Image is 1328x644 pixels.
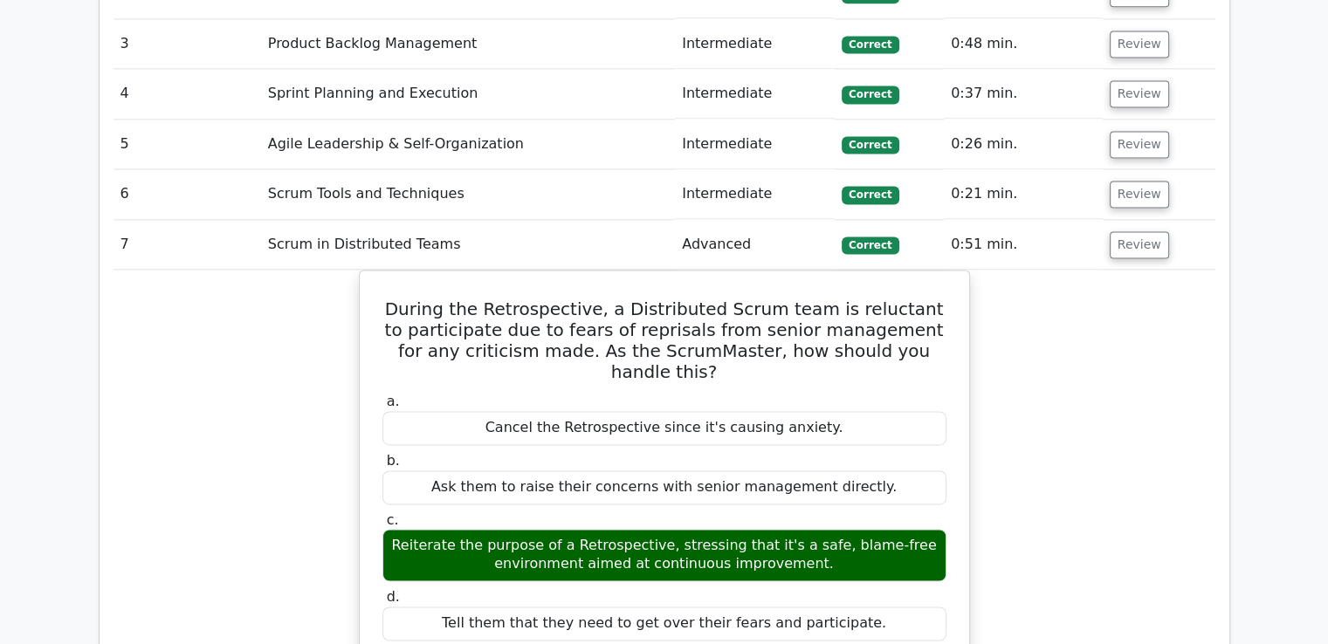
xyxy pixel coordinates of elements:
[1110,181,1169,208] button: Review
[842,86,898,103] span: Correct
[387,588,400,605] span: d.
[261,169,675,219] td: Scrum Tools and Techniques
[261,220,675,270] td: Scrum in Distributed Teams
[114,220,261,270] td: 7
[675,220,835,270] td: Advanced
[261,19,675,69] td: Product Backlog Management
[261,120,675,169] td: Agile Leadership & Self-Organization
[382,529,946,581] div: Reiterate the purpose of a Retrospective, stressing that it's a safe, blame-free environment aime...
[382,606,946,641] div: Tell them that they need to get over their fears and participate.
[382,411,946,445] div: Cancel the Retrospective since it's causing anxiety.
[114,169,261,219] td: 6
[842,186,898,203] span: Correct
[114,19,261,69] td: 3
[261,69,675,119] td: Sprint Planning and Execution
[387,393,400,409] span: a.
[675,69,835,119] td: Intermediate
[381,298,948,382] h5: During the Retrospective, a Distributed Scrum team is reluctant to participate due to fears of re...
[944,69,1103,119] td: 0:37 min.
[675,169,835,219] td: Intermediate
[675,120,835,169] td: Intermediate
[1110,80,1169,107] button: Review
[944,220,1103,270] td: 0:51 min.
[382,470,946,504] div: Ask them to raise their concerns with senior management directly.
[1110,231,1169,258] button: Review
[1110,31,1169,58] button: Review
[675,19,835,69] td: Intermediate
[944,120,1103,169] td: 0:26 min.
[114,69,261,119] td: 4
[842,136,898,154] span: Correct
[1110,131,1169,158] button: Review
[387,511,399,528] span: c.
[944,19,1103,69] td: 0:48 min.
[842,236,898,254] span: Correct
[387,452,400,469] span: b.
[114,120,261,169] td: 5
[944,169,1103,219] td: 0:21 min.
[842,36,898,53] span: Correct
